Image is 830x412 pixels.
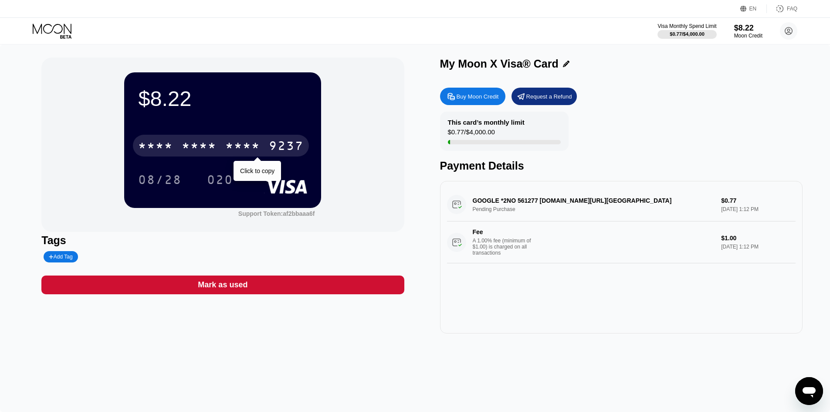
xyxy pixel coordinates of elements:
[44,251,78,262] div: Add Tag
[526,93,572,100] div: Request a Refund
[138,86,307,111] div: $8.22
[512,88,577,105] div: Request a Refund
[440,160,803,172] div: Payment Details
[670,31,705,37] div: $0.77 / $4,000.00
[457,93,499,100] div: Buy Moon Credit
[238,210,315,217] div: Support Token: af2bbaaa6f
[269,140,304,154] div: 9237
[749,6,757,12] div: EN
[795,377,823,405] iframe: Nút để khởi chạy cửa sổ nhắn tin
[238,210,315,217] div: Support Token:af2bbaaa6f
[734,24,762,39] div: $8.22Moon Credit
[447,221,796,263] div: FeeA 1.00% fee (minimum of $1.00) is charged on all transactions$1.00[DATE] 1:12 PM
[734,24,762,33] div: $8.22
[138,174,182,188] div: 08/28
[721,244,795,250] div: [DATE] 1:12 PM
[41,276,404,294] div: Mark as used
[440,58,559,70] div: My Moon X Visa® Card
[132,169,188,191] div: 08/28
[198,280,247,290] div: Mark as used
[734,33,762,39] div: Moon Credit
[200,169,240,191] div: 020
[657,23,716,39] div: Visa Monthly Spend Limit$0.77/$4,000.00
[740,4,767,13] div: EN
[473,228,534,235] div: Fee
[448,119,525,126] div: This card’s monthly limit
[440,88,505,105] div: Buy Moon Credit
[473,238,538,256] div: A 1.00% fee (minimum of $1.00) is charged on all transactions
[721,235,795,242] div: $1.00
[657,23,716,29] div: Visa Monthly Spend Limit
[207,174,233,188] div: 020
[448,128,495,140] div: $0.77 / $4,000.00
[787,6,797,12] div: FAQ
[41,234,404,247] div: Tags
[767,4,797,13] div: FAQ
[240,167,274,174] div: Click to copy
[49,254,72,260] div: Add Tag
